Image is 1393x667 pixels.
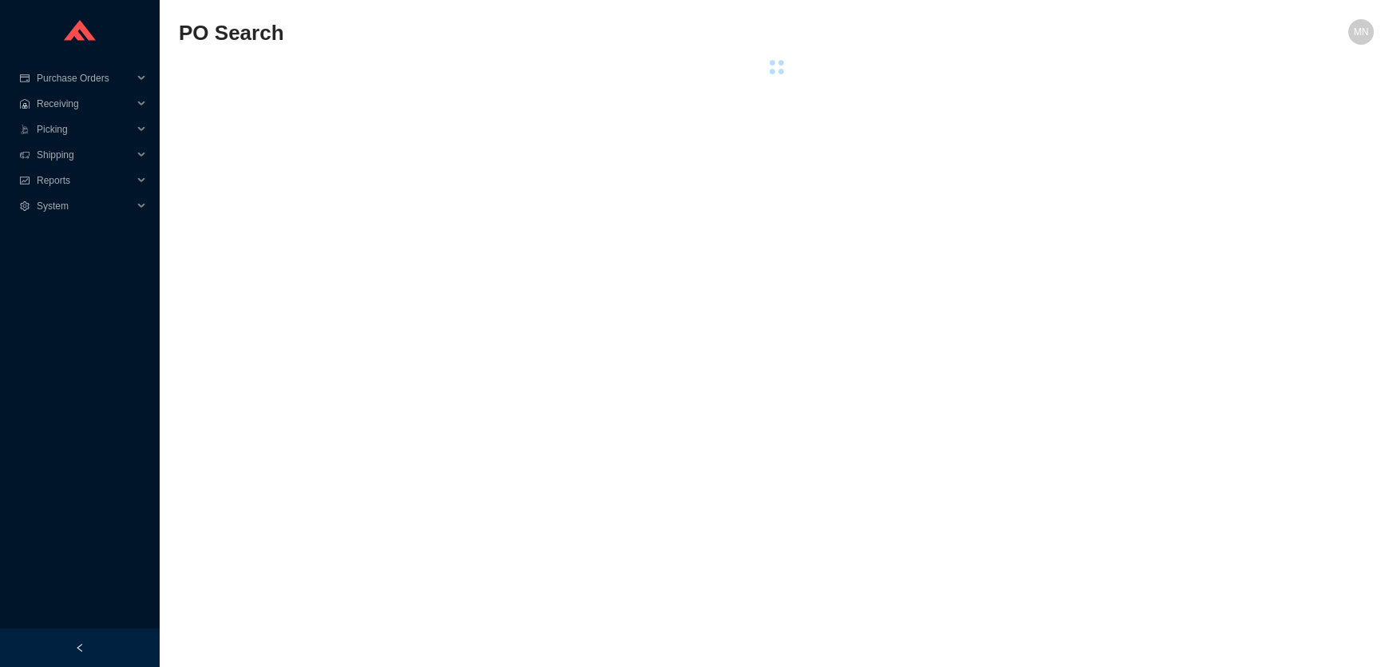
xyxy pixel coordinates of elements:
[37,193,133,219] span: System
[37,142,133,168] span: Shipping
[1354,19,1369,45] span: MN
[19,201,30,211] span: setting
[75,643,85,653] span: left
[37,66,133,91] span: Purchase Orders
[179,19,1075,47] h2: PO Search
[19,176,30,185] span: fund
[19,73,30,83] span: credit-card
[37,117,133,142] span: Picking
[37,168,133,193] span: Reports
[37,91,133,117] span: Receiving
